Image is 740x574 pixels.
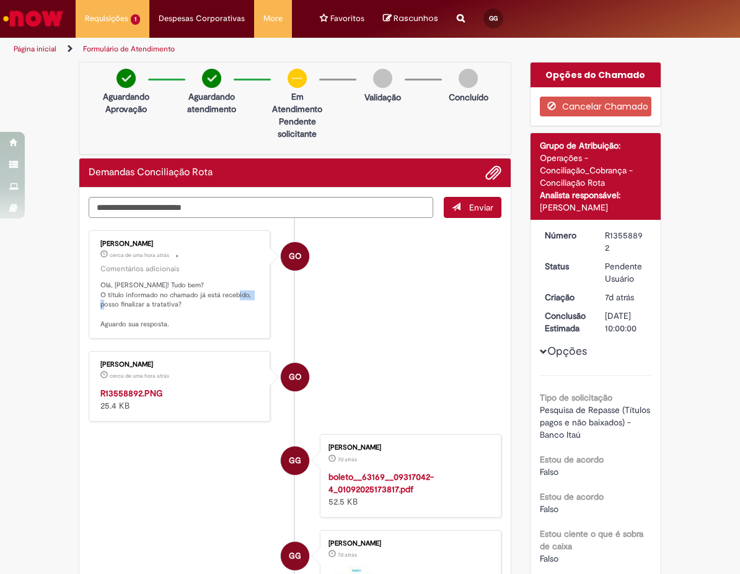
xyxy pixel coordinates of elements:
time: 29/09/2025 13:41:20 [110,251,169,259]
time: 23/09/2025 12:41:20 [605,292,634,303]
span: Falso [540,466,558,477]
p: Concluído [449,91,488,103]
p: Aguardando atendimento [187,90,236,115]
span: Enviar [469,202,493,213]
span: 7d atrás [338,551,357,559]
span: Pesquisa de Repasse (Títulos pagos e não baixados) - Banco Itaú [540,404,653,440]
img: check-circle-green.png [117,69,136,88]
span: cerca de uma hora atrás [110,251,169,259]
h2: Demandas Conciliação Rota Histórico de tíquete [89,167,213,178]
a: Página inicial [14,44,56,54]
div: [PERSON_NAME] [100,361,260,368]
time: 23/09/2025 12:40:42 [338,456,357,463]
dt: Criação [535,291,596,303]
p: Olá, [PERSON_NAME]! Tudo bem? O título informado no chamado já está recebido, posso finalizar a t... [100,280,260,329]
div: [PERSON_NAME] [328,540,488,547]
b: Estou de acordo [540,454,604,465]
button: Adicionar anexos [485,165,501,181]
dt: Conclusão Estimada [535,310,596,334]
span: 1 [131,14,140,25]
a: boleto__63169__09317042-4_01092025173817.pdf [328,471,434,495]
span: 7d atrás [605,292,634,303]
textarea: Digite sua mensagem aqui... [89,197,433,218]
div: Gustavo Oliveira [281,363,309,391]
a: No momento, sua lista de rascunhos tem 0 Itens [383,12,438,24]
span: GG [289,541,301,571]
span: GG [489,14,498,22]
button: Enviar [444,197,501,218]
div: Gabriele Guimaraes [281,542,309,570]
b: Estou ciente o que é sobra de caixa [540,528,643,552]
span: GO [289,241,301,271]
p: Validação [364,91,401,103]
div: [PERSON_NAME] [100,240,260,248]
span: More [263,12,283,25]
span: Rascunhos [394,12,438,24]
div: Analista responsável: [540,189,652,201]
div: [PERSON_NAME] [540,201,652,214]
a: Formulário de Atendimento [83,44,175,54]
span: 7d atrás [338,456,357,463]
img: img-circle-grey.png [459,69,478,88]
a: R13558892.PNG [100,388,162,399]
p: Em Atendimento [272,90,322,115]
div: 23/09/2025 12:41:20 [605,291,647,303]
img: ServiceNow [1,6,65,31]
div: [DATE] 10:00:00 [605,310,647,334]
img: circle-minus.png [288,69,307,88]
div: Gabriele Guimaraes [281,446,309,475]
small: Comentários adicionais [100,264,180,274]
div: Opções do Chamado [531,63,661,87]
div: R13558892 [605,229,647,254]
img: img-circle-grey.png [373,69,392,88]
time: 23/09/2025 10:03:02 [338,551,357,559]
div: Grupo de Atribuição: [540,139,652,152]
div: Gustavo Oliveira [281,242,309,271]
b: Tipo de solicitação [540,392,612,403]
img: check-circle-green.png [202,69,221,88]
dt: Número [535,229,596,241]
span: Despesas Corporativas [159,12,245,25]
span: Falso [540,553,558,564]
span: GO [289,362,301,392]
p: Pendente solicitante [272,115,322,140]
span: cerca de uma hora atrás [110,372,169,380]
div: 25.4 KB [100,387,260,412]
p: Aguardando Aprovação [103,90,149,115]
div: [PERSON_NAME] [328,444,488,451]
ul: Trilhas de página [9,38,422,61]
div: Pendente Usuário [605,260,647,285]
span: Favoritos [330,12,364,25]
dt: Status [535,260,596,272]
div: Operações - Conciliação_Cobrança - Conciliação Rota [540,152,652,189]
span: GG [289,446,301,476]
span: Requisições [85,12,128,25]
div: 52.5 KB [328,471,488,508]
span: Falso [540,503,558,515]
button: Cancelar Chamado [540,97,652,116]
b: Estou de acordo [540,491,604,502]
